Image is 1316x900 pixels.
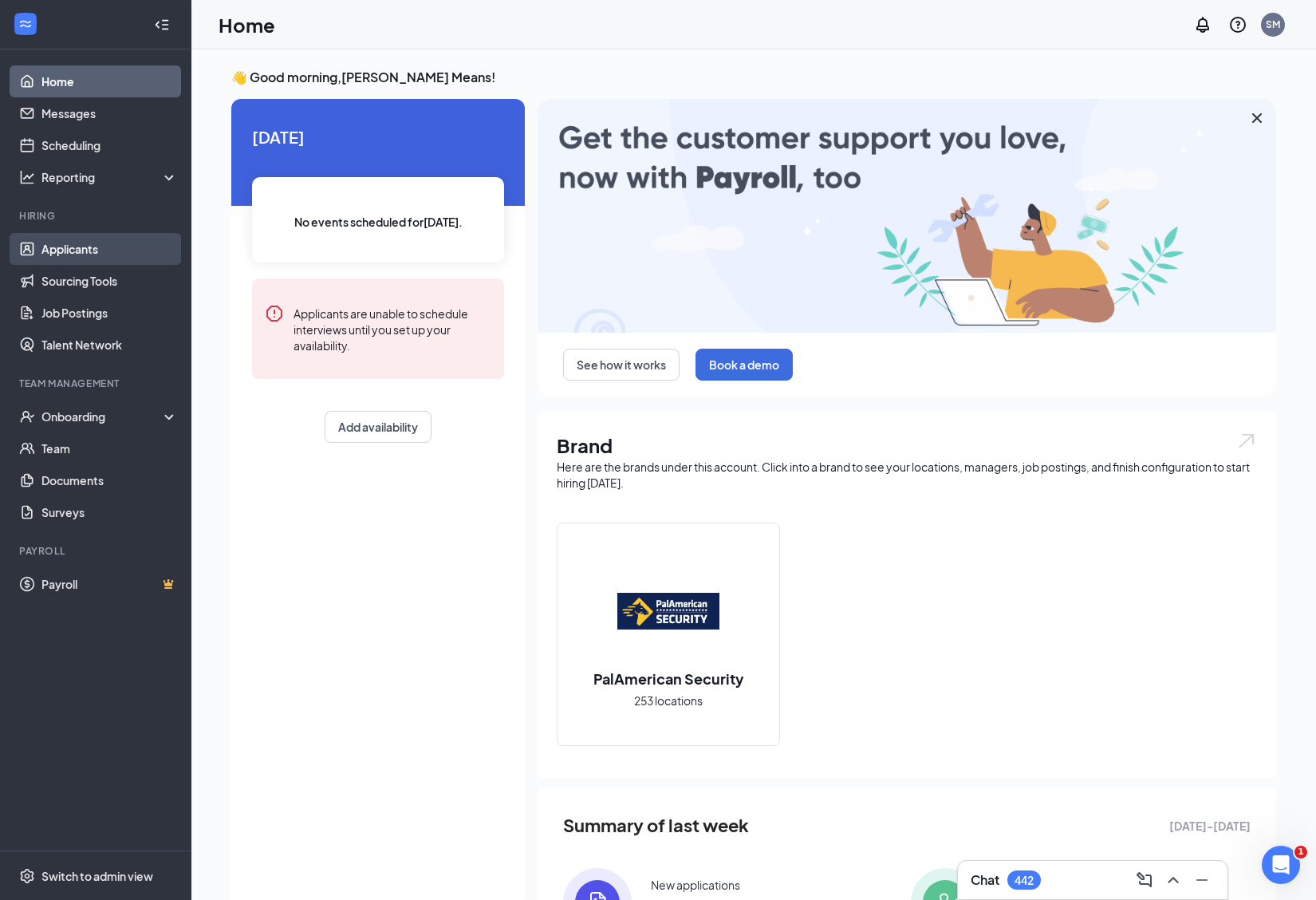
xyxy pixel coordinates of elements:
[19,409,35,424] svg: UserCheck
[41,496,178,528] a: Surveys
[19,377,175,390] div: Team Management
[1160,867,1186,893] button: ChevronUp
[557,459,1257,491] div: Here are the brands under this account. Click into a brand to see your locations, managers, job p...
[1236,432,1257,450] img: open.6027fd2a22e1237b5b06.svg
[695,349,793,381] button: Book a demo
[41,464,178,496] a: Documents
[41,297,178,329] a: Job Postings
[41,409,164,424] div: Onboarding
[41,233,178,265] a: Applicants
[41,97,178,129] a: Messages
[231,69,1276,86] h3: 👋 Good morning, [PERSON_NAME] Means !
[1132,867,1157,893] button: ComposeMessage
[294,304,491,353] div: Applicants are unable to schedule interviews until you set up your availability.
[252,124,504,149] span: [DATE]
[557,432,1257,459] h1: Brand
[18,16,33,32] svg: WorkstreamLogo
[41,568,178,600] a: PayrollCrown
[41,169,179,185] div: Reporting
[1262,846,1300,884] iframe: Intercom live chat
[1164,870,1183,890] svg: ChevronUp
[1189,867,1215,893] button: Minimize
[1228,15,1247,34] svg: QuestionInfo
[1015,874,1034,887] div: 442
[651,877,740,893] div: New applications
[634,692,703,709] span: 253 locations
[41,868,153,884] div: Switch to admin view
[971,871,999,889] h3: Chat
[41,432,178,464] a: Team
[1294,846,1307,859] span: 1
[1193,15,1212,34] svg: Notifications
[294,213,463,231] span: No events scheduled for [DATE] .
[538,99,1276,333] img: payroll-large.gif
[19,868,35,884] svg: Settings
[41,129,178,161] a: Scheduling
[325,411,431,443] button: Add availability
[154,17,170,33] svg: Collapse
[1247,109,1267,128] svg: Cross
[1169,817,1251,835] span: [DATE] - [DATE]
[19,544,175,558] div: Payroll
[577,669,760,689] h2: PalAmerican Security
[1135,870,1154,890] svg: ComposeMessage
[563,811,749,839] span: Summary of last week
[563,349,680,381] button: See how it works
[19,169,35,185] svg: Analysis
[41,65,178,97] a: Home
[1266,18,1280,31] div: SM
[19,209,175,223] div: Hiring
[41,329,178,361] a: Talent Network
[219,11,275,38] h1: Home
[1192,870,1212,890] svg: Minimize
[41,265,178,297] a: Sourcing Tools
[265,304,284,323] svg: Error
[617,560,719,662] img: PalAmerican Security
